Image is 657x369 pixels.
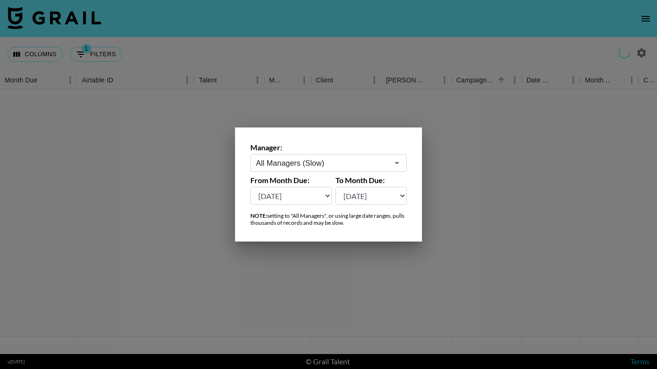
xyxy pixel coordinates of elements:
label: To Month Due: [336,176,407,185]
label: From Month Due: [250,176,332,185]
strong: NOTE: [250,212,267,219]
div: setting to "All Managers", or using large date ranges, pulls thousands of records and may be slow. [250,212,407,226]
label: Manager: [250,143,407,152]
button: Open [390,156,403,170]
